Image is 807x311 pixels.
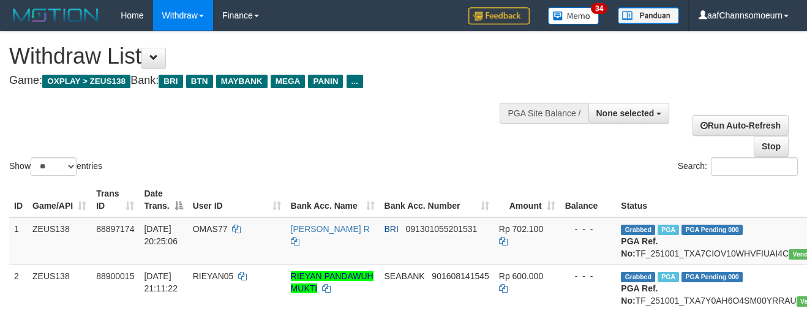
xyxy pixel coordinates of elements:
[188,182,286,217] th: User ID: activate to sort column ascending
[591,3,607,14] span: 34
[9,75,526,87] h4: Game: Bank:
[380,182,494,217] th: Bank Acc. Number: activate to sort column ascending
[621,236,658,258] b: PGA Ref. No:
[291,224,370,234] a: [PERSON_NAME] R
[500,103,588,124] div: PGA Site Balance /
[186,75,213,88] span: BTN
[42,75,130,88] span: OXPLAY > ZEUS138
[385,224,399,234] span: BRI
[621,283,658,305] b: PGA Ref. No:
[693,115,789,136] a: Run Auto-Refresh
[494,182,560,217] th: Amount: activate to sort column ascending
[681,225,743,235] span: PGA Pending
[658,225,679,235] span: Marked by aafanarl
[291,271,373,293] a: RIEYAN PANDAWUH MUKTI
[499,224,543,234] span: Rp 702.100
[96,271,134,281] span: 88900015
[216,75,268,88] span: MAYBANK
[596,108,655,118] span: None selected
[28,182,91,217] th: Game/API: activate to sort column ascending
[754,136,789,157] a: Stop
[678,157,798,176] label: Search:
[432,271,489,281] span: Copy 901608141545 to clipboard
[618,7,679,24] img: panduan.png
[28,217,91,265] td: ZEUS138
[9,157,102,176] label: Show entries
[9,217,28,265] td: 1
[308,75,343,88] span: PANIN
[193,271,234,281] span: RIEYAN05
[9,44,526,69] h1: Withdraw List
[159,75,182,88] span: BRI
[565,270,612,282] div: - - -
[588,103,670,124] button: None selected
[548,7,599,24] img: Button%20Memo.svg
[560,182,617,217] th: Balance
[385,271,425,281] span: SEABANK
[621,272,655,282] span: Grabbed
[9,182,28,217] th: ID
[144,271,178,293] span: [DATE] 21:11:22
[286,182,380,217] th: Bank Acc. Name: activate to sort column ascending
[9,6,102,24] img: MOTION_logo.png
[193,224,228,234] span: OMAS77
[658,272,679,282] span: Marked by aaftrukkakada
[144,224,178,246] span: [DATE] 20:25:06
[139,182,187,217] th: Date Trans.: activate to sort column descending
[681,272,743,282] span: PGA Pending
[468,7,530,24] img: Feedback.jpg
[499,271,543,281] span: Rp 600.000
[406,224,478,234] span: Copy 091301055201531 to clipboard
[271,75,306,88] span: MEGA
[96,224,134,234] span: 88897174
[347,75,363,88] span: ...
[565,223,612,235] div: - - -
[621,225,655,235] span: Grabbed
[91,182,139,217] th: Trans ID: activate to sort column ascending
[711,157,798,176] input: Search:
[31,157,77,176] select: Showentries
